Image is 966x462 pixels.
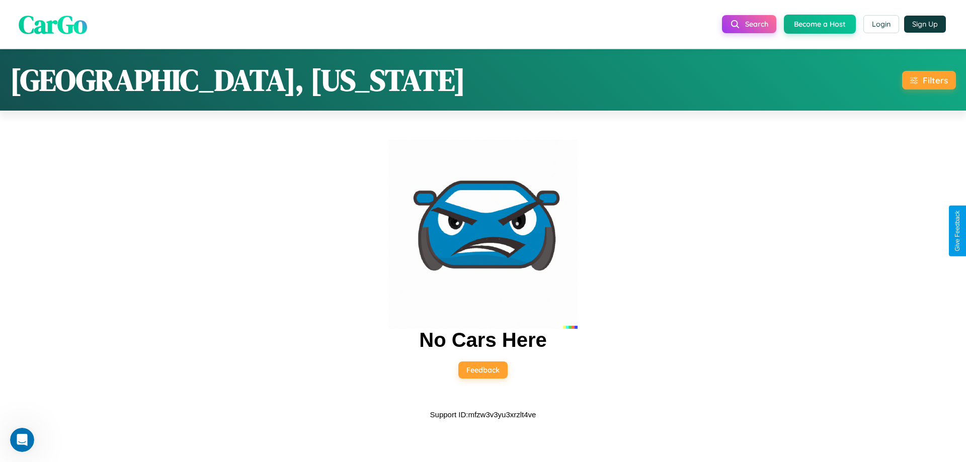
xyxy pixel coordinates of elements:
h1: [GEOGRAPHIC_DATA], [US_STATE] [10,59,465,101]
button: Filters [902,71,956,89]
iframe: Intercom live chat [10,428,34,452]
div: Filters [923,75,948,85]
div: Give Feedback [954,211,961,251]
img: car [388,140,578,329]
h2: No Cars Here [419,329,546,351]
span: CarGo [19,7,87,41]
span: Search [745,20,768,29]
button: Feedback [458,361,508,379]
button: Become a Host [784,15,856,34]
button: Sign Up [904,16,946,33]
p: Support ID: mfzw3v3yu3xrzlt4ve [430,408,536,421]
button: Login [863,15,899,33]
button: Search [722,15,776,33]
